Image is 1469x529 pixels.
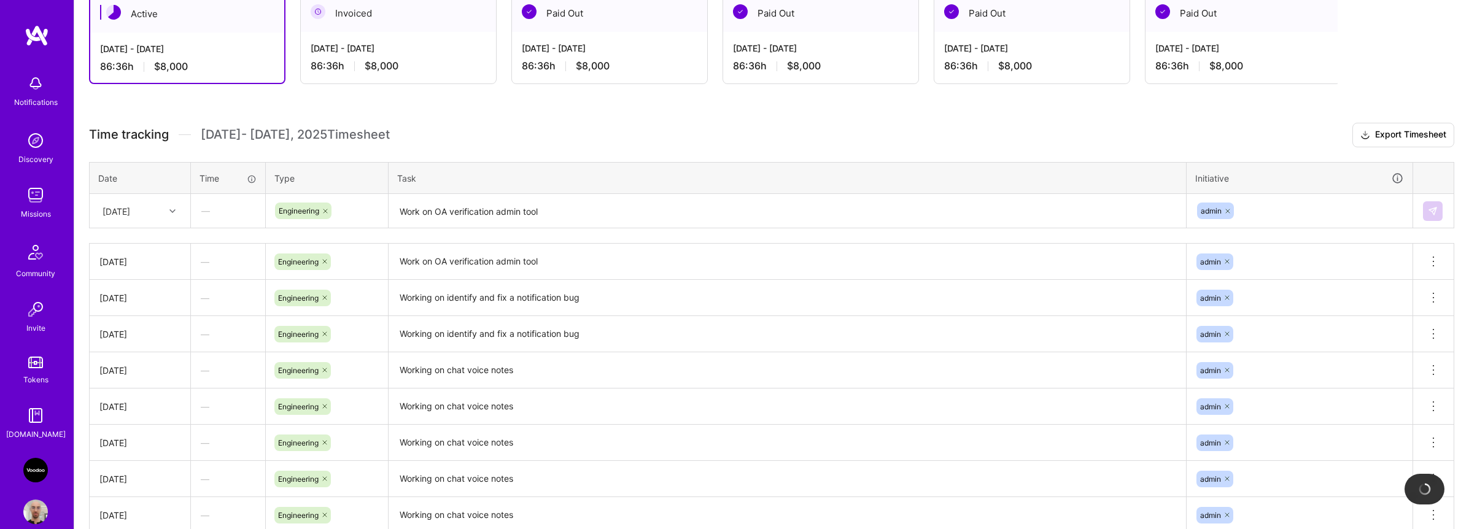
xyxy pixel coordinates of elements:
div: [DATE] - [DATE] [944,42,1120,55]
i: icon Chevron [169,208,176,214]
textarea: Working on chat voice notes [390,462,1185,496]
img: loading [1416,481,1433,498]
span: admin [1200,402,1221,411]
textarea: Work on OA verification admin tool [390,245,1185,279]
button: Export Timesheet [1352,123,1454,147]
span: admin [1200,366,1221,375]
textarea: Working on identify and fix a notification bug [390,317,1185,351]
span: Time tracking [89,127,169,142]
div: 86:36 h [733,60,909,72]
div: Tokens [23,373,48,386]
div: 86:36 h [311,60,486,72]
span: Engineering [278,474,319,484]
div: — [191,282,265,314]
img: Active [106,5,121,20]
th: Task [389,162,1187,194]
img: logo [25,25,49,47]
span: Engineering [278,402,319,411]
div: [DATE] [103,204,130,217]
div: Initiative [1195,171,1404,185]
img: Paid Out [522,4,537,19]
div: [DATE] [99,328,180,341]
div: [DATE] [99,364,180,377]
div: [DATE] [99,509,180,522]
img: VooDoo (BeReal): Engineering Execution Squad [23,458,48,482]
div: [DATE] - [DATE] [733,42,909,55]
img: Invoiced [311,4,325,19]
span: $8,000 [1209,60,1243,72]
div: [DATE] [99,292,180,304]
div: — [191,427,265,459]
span: Engineering [278,511,319,520]
span: admin [1200,330,1221,339]
textarea: Working on chat voice notes [390,353,1185,387]
a: User Avatar [20,500,51,524]
img: bell [23,71,48,96]
span: Engineering [278,293,319,303]
span: Engineering [278,438,319,447]
div: null [1423,201,1444,221]
img: Paid Out [1155,4,1170,19]
span: $8,000 [154,60,188,73]
span: $8,000 [365,60,398,72]
i: icon Download [1360,129,1370,142]
img: Submit [1428,206,1438,216]
div: Community [16,267,55,280]
div: 86:36 h [944,60,1120,72]
img: User Avatar [23,500,48,524]
img: tokens [28,357,43,368]
div: [DATE] [99,436,180,449]
th: Type [266,162,389,194]
img: guide book [23,403,48,428]
span: Engineering [278,330,319,339]
span: admin [1200,474,1221,484]
img: Invite [23,297,48,322]
th: Date [90,162,191,194]
textarea: Working on chat voice notes [390,390,1185,423]
div: [DATE] [99,255,180,268]
div: 86:36 h [100,60,274,73]
span: $8,000 [998,60,1032,72]
span: admin [1201,206,1222,215]
div: [DATE] - [DATE] [311,42,486,55]
div: — [191,390,265,423]
span: [DATE] - [DATE] , 2025 Timesheet [201,127,390,142]
span: Engineering [278,257,319,266]
div: Discovery [18,153,53,166]
img: Paid Out [733,4,748,19]
div: — [192,195,265,227]
a: VooDoo (BeReal): Engineering Execution Squad [20,458,51,482]
div: [DOMAIN_NAME] [6,428,66,441]
textarea: Work on OA verification admin tool [390,195,1185,228]
div: [DATE] - [DATE] [1155,42,1331,55]
div: [DATE] - [DATE] [522,42,697,55]
span: admin [1200,511,1221,520]
div: [DATE] - [DATE] [100,42,274,55]
div: Notifications [14,96,58,109]
div: — [191,245,265,278]
span: admin [1200,438,1221,447]
span: admin [1200,257,1221,266]
img: teamwork [23,183,48,207]
span: admin [1200,293,1221,303]
div: — [191,463,265,495]
span: Engineering [279,206,319,215]
img: Paid Out [944,4,959,19]
div: Invite [26,322,45,334]
div: Time [200,172,257,185]
div: 86:36 h [522,60,697,72]
img: Community [21,237,50,267]
div: [DATE] [99,400,180,413]
textarea: Working on chat voice notes [390,426,1185,460]
span: $8,000 [787,60,821,72]
div: Missions [21,207,51,220]
span: Engineering [278,366,319,375]
textarea: Working on identify and fix a notification bug [390,281,1185,315]
span: $8,000 [576,60,610,72]
div: 86:36 h [1155,60,1331,72]
div: — [191,318,265,350]
div: [DATE] [99,473,180,485]
img: discovery [23,128,48,153]
div: — [191,354,265,387]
